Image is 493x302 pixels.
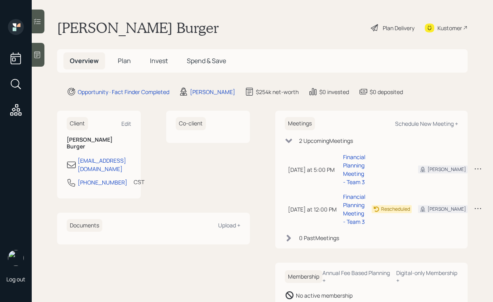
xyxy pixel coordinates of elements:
div: [PERSON_NAME] [190,88,235,96]
h6: Co-client [176,117,206,130]
div: Financial Planning Meeting - Team 3 [343,192,365,226]
div: Edit [121,120,131,127]
h6: Meetings [285,117,315,130]
div: 0 Past Meeting s [299,234,339,242]
span: Invest [150,56,168,65]
div: $0 deposited [370,88,403,96]
div: Rescheduled [381,206,410,213]
div: [DATE] at 5:00 PM [288,165,337,174]
h6: Documents [67,219,102,232]
div: Opportunity · Fact Finder Completed [78,88,169,96]
div: Plan Delivery [383,24,414,32]
div: Schedule New Meeting + [395,120,458,127]
div: Upload + [218,221,240,229]
h6: [PERSON_NAME] Burger [67,137,131,150]
div: [DATE] at 12:00 PM [288,205,337,214]
div: CST [134,178,144,186]
h6: Client [67,117,88,130]
div: [EMAIL_ADDRESS][DOMAIN_NAME] [78,156,131,173]
img: aleksandra-headshot.png [8,250,24,266]
div: Kustomer [437,24,462,32]
div: Financial Planning Meeting - Team 3 [343,153,365,186]
div: Digital-only Membership + [396,269,458,284]
div: Log out [6,275,25,283]
div: [PHONE_NUMBER] [78,178,127,187]
div: [PERSON_NAME] [428,166,466,173]
div: No active membership [296,291,353,300]
div: 2 Upcoming Meeting s [299,137,353,145]
div: $254k net-worth [256,88,299,96]
span: Overview [70,56,99,65]
div: [PERSON_NAME] [428,206,466,213]
div: $0 invested [319,88,349,96]
h6: Membership [285,270,322,283]
h1: [PERSON_NAME] Burger [57,19,219,37]
span: Spend & Save [187,56,226,65]
div: Annual Fee Based Planning + [322,269,390,284]
span: Plan [118,56,131,65]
